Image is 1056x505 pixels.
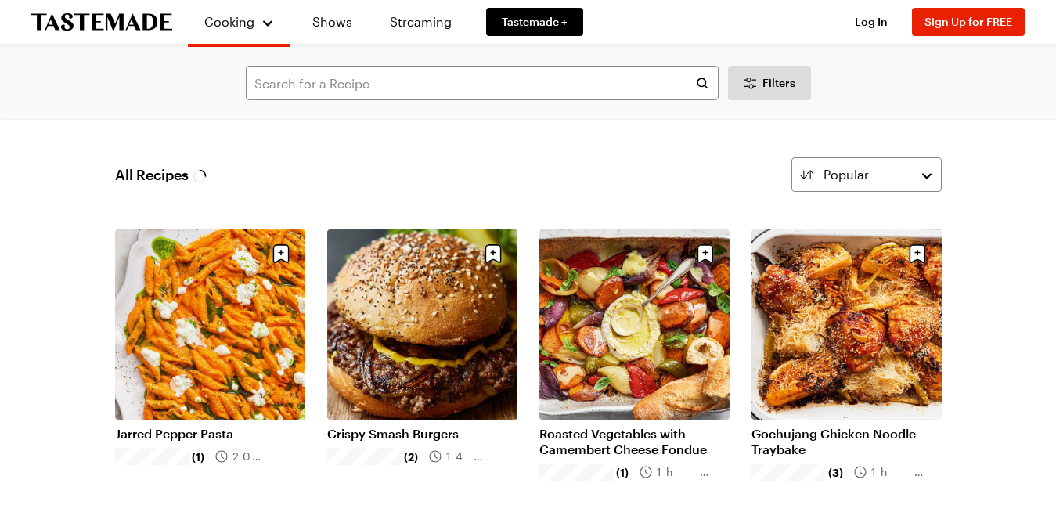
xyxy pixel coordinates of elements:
[824,165,869,184] span: Popular
[115,164,207,186] span: All Recipes
[502,14,568,30] span: Tastemade +
[246,66,719,100] input: Search for a Recipe
[855,15,888,28] span: Log In
[903,239,932,269] button: Save recipe
[204,14,254,29] span: Cooking
[762,75,795,91] span: Filters
[728,66,811,100] button: Desktop filters
[486,8,583,36] a: Tastemade +
[266,239,296,269] button: Save recipe
[791,157,942,192] button: Popular
[840,14,903,30] button: Log In
[204,6,275,38] button: Cooking
[751,426,942,457] a: Gochujang Chicken Noodle Traybake
[690,239,720,269] button: Save recipe
[115,426,305,442] a: Jarred Pepper Pasta
[31,13,172,31] a: To Tastemade Home Page
[924,15,1012,28] span: Sign Up for FREE
[327,426,517,442] a: Crispy Smash Burgers
[478,239,508,269] button: Save recipe
[539,426,730,457] a: Roasted Vegetables with Camembert Cheese Fondue
[912,8,1025,36] button: Sign Up for FREE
